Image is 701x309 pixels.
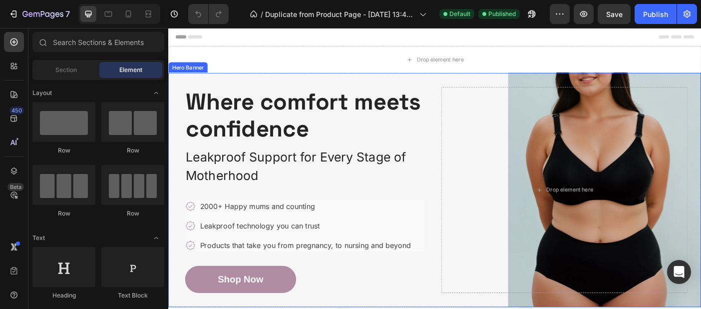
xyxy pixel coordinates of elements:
[4,4,74,24] button: 7
[32,291,95,300] div: Heading
[148,230,164,246] span: Toggle open
[2,40,42,49] div: Hero Banner
[168,28,701,309] iframe: Design area
[7,183,24,191] div: Beta
[32,32,164,52] input: Search Sections & Elements
[598,4,631,24] button: Save
[101,291,164,300] div: Text Block
[20,134,288,176] p: Leakproof Support for Every Stage of Motherhood
[55,65,77,74] span: Section
[635,4,677,24] button: Publish
[65,8,70,20] p: 7
[488,9,516,18] span: Published
[148,85,164,101] span: Toggle open
[279,31,332,39] div: Drop element here
[449,9,470,18] span: Default
[643,9,668,19] div: Publish
[667,260,691,284] div: Open Intercom Messenger
[425,178,478,186] div: Drop element here
[101,209,164,218] div: Row
[36,238,273,250] p: Products that take you from pregnancy, to nursing and beyond
[36,194,273,206] p: 2000+ Happy mums and counting
[265,9,415,19] span: Duplicate from Product Page - [DATE] 13:46:00
[9,106,24,114] div: 450
[32,233,45,242] span: Text
[56,275,107,291] p: Shop Now
[19,267,144,298] a: Shop Now
[261,9,263,19] span: /
[606,10,623,18] span: Save
[119,65,142,74] span: Element
[19,66,289,129] h2: Where comfort meets confidence
[32,88,52,97] span: Layout
[36,216,273,228] p: Leakproof technology you can trust
[32,146,95,155] div: Row
[188,4,229,24] div: Undo/Redo
[101,146,164,155] div: Row
[32,209,95,218] div: Row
